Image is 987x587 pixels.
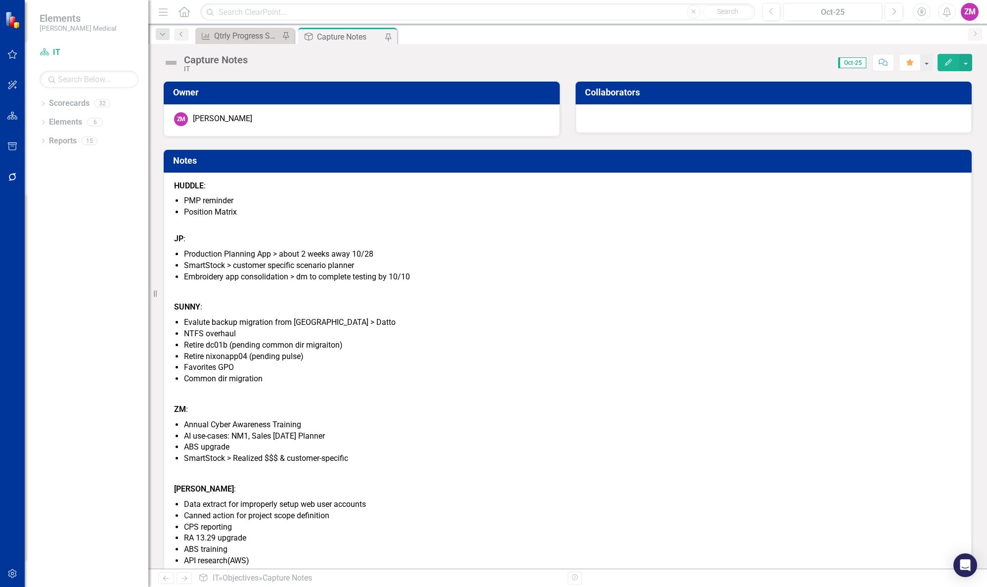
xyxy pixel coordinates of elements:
[40,47,138,58] a: IT
[40,12,116,24] span: Elements
[184,362,961,373] li: Favorites GPO
[223,573,259,583] a: Objectives
[94,99,110,108] div: 32
[49,117,82,128] a: Elements
[184,555,961,567] li: API research(AWS)
[184,499,961,510] li: Data extract for improperly setup web user accounts
[49,98,90,109] a: Scorecards
[184,453,961,464] li: SmartStock > Realized $$$ & customer-specific
[174,484,234,494] strong: [PERSON_NAME]
[174,181,961,194] p: :
[49,135,77,147] a: Reports
[174,300,961,315] p: :
[184,54,248,65] div: Capture Notes
[174,220,961,247] p: :
[193,113,252,125] div: [PERSON_NAME]
[703,5,753,19] button: Search
[184,442,961,453] li: ABS upgrade
[174,405,186,414] strong: ZM
[184,419,961,431] li: Annual Cyber Awareness Training
[184,260,961,271] li: SmartStock > customer specific scenario planner
[184,271,961,283] li: Embroidery app consolidation > dm to complete testing by 10/10
[585,88,966,97] h3: Collaborators
[174,181,204,190] strong: HUDDLE
[184,351,961,362] li: Retire nixonapp04 (pending pulse)
[174,302,200,312] strong: SUNNY
[198,573,560,584] div: » »
[174,482,961,497] p: :
[174,402,961,417] p: :
[184,317,961,328] li: Evalute backup migration from [GEOGRAPHIC_DATA] > Datto
[783,3,882,21] button: Oct-25
[87,118,103,127] div: 6
[200,3,755,21] input: Search ClearPoint...
[163,55,179,71] img: Not Defined
[82,136,97,145] div: 15
[40,71,138,88] input: Search Below...
[263,573,312,583] div: Capture Notes
[184,328,961,340] li: NTFS overhaul
[213,573,219,583] a: IT
[184,65,248,73] div: IT
[184,249,961,260] li: Production Planning App > about 2 weeks away 10/28
[184,544,961,555] li: ABS training
[961,3,979,21] button: ZM
[184,522,961,533] li: CPS reporting
[5,11,22,29] img: ClearPoint Strategy
[173,156,966,166] h3: Notes
[184,373,961,385] li: Common dir migration
[184,207,961,218] li: Position Matrix
[838,57,866,68] span: Oct-25
[174,234,183,243] strong: JP
[184,195,961,207] li: PMP reminder
[184,533,961,544] li: RA 13.29 upgrade
[184,340,961,351] li: Retire dc01b (pending common dir migraiton)
[717,7,738,15] span: Search
[317,31,382,43] div: Capture Notes
[184,510,961,522] li: Canned action for project scope definition
[214,30,279,42] div: Qtrly Progress Survey of New Technology to Enable the Strategy (% 9/10)
[173,88,554,97] h3: Owner
[198,30,279,42] a: Qtrly Progress Survey of New Technology to Enable the Strategy (% 9/10)
[787,6,879,18] div: Oct-25
[953,553,977,577] div: Open Intercom Messenger
[184,431,961,442] li: AI use-cases: NM1, Sales [DATE] Planner
[174,112,188,126] div: ZM
[40,24,116,32] small: [PERSON_NAME] Medical
[184,567,961,578] li: Python to move MS form data to CSR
